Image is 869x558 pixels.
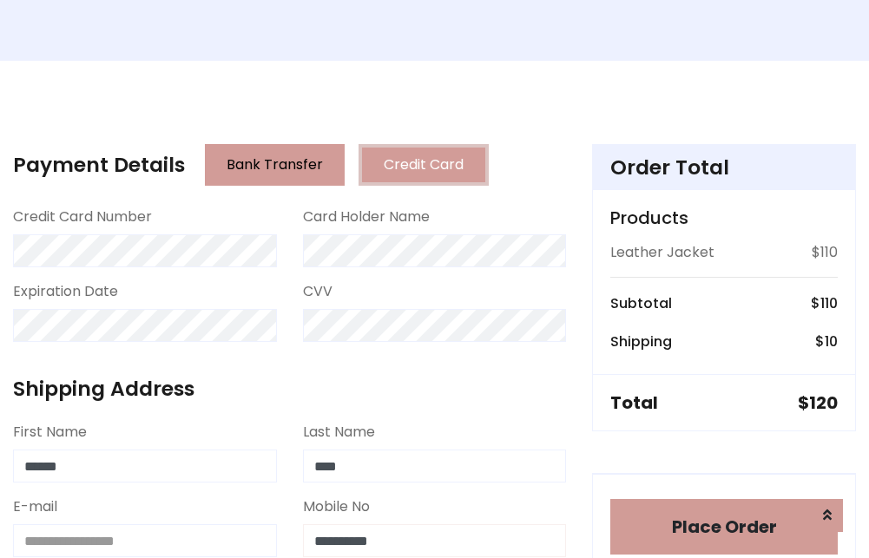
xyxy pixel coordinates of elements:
[610,242,714,263] p: Leather Jacket
[13,377,566,401] h4: Shipping Address
[610,499,838,555] button: Place Order
[820,293,838,313] span: 110
[303,281,332,302] label: CVV
[610,155,838,180] h4: Order Total
[798,392,838,413] h5: $
[13,496,57,517] label: E-mail
[303,496,370,517] label: Mobile No
[13,153,185,177] h4: Payment Details
[610,333,672,350] h6: Shipping
[610,392,658,413] h5: Total
[815,333,838,350] h6: $
[811,295,838,312] h6: $
[303,422,375,443] label: Last Name
[303,207,430,227] label: Card Holder Name
[809,391,838,415] span: 120
[359,144,489,186] button: Credit Card
[13,207,152,227] label: Credit Card Number
[610,295,672,312] h6: Subtotal
[13,422,87,443] label: First Name
[825,332,838,351] span: 10
[610,207,838,228] h5: Products
[13,281,118,302] label: Expiration Date
[812,242,838,263] p: $110
[205,144,345,186] button: Bank Transfer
